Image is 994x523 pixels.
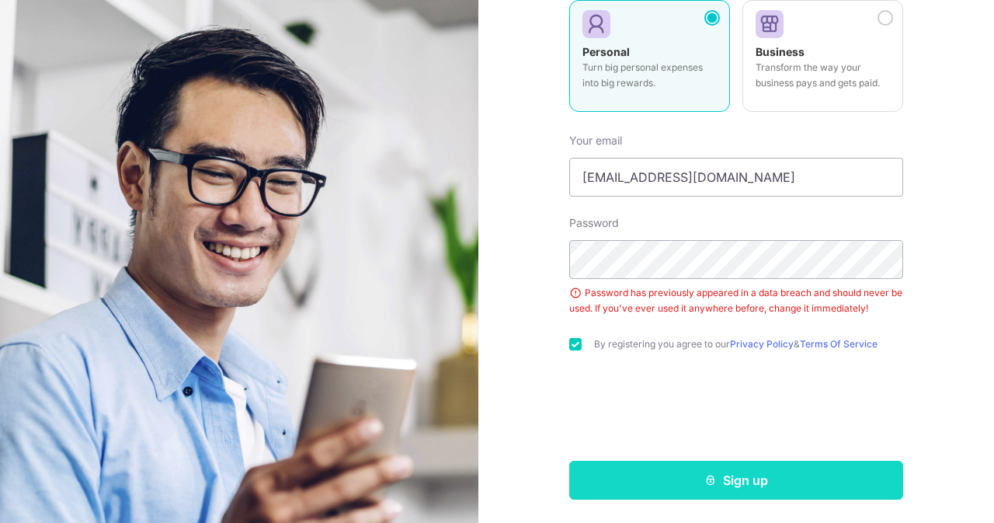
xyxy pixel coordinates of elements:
[582,60,717,91] p: Turn big personal expenses into big rewards.
[569,215,619,231] label: Password
[582,45,630,58] strong: Personal
[569,133,622,148] label: Your email
[569,158,903,197] input: Enter your Email
[756,60,890,91] p: Transform the way your business pays and gets paid.
[594,338,903,350] label: By registering you agree to our &
[756,45,805,58] strong: Business
[618,382,854,442] iframe: reCAPTCHA
[569,285,903,316] div: Password has previously appeared in a data breach and should never be used. If you've ever used i...
[730,338,794,350] a: Privacy Policy
[569,461,903,500] button: Sign up
[800,338,878,350] a: Terms Of Service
